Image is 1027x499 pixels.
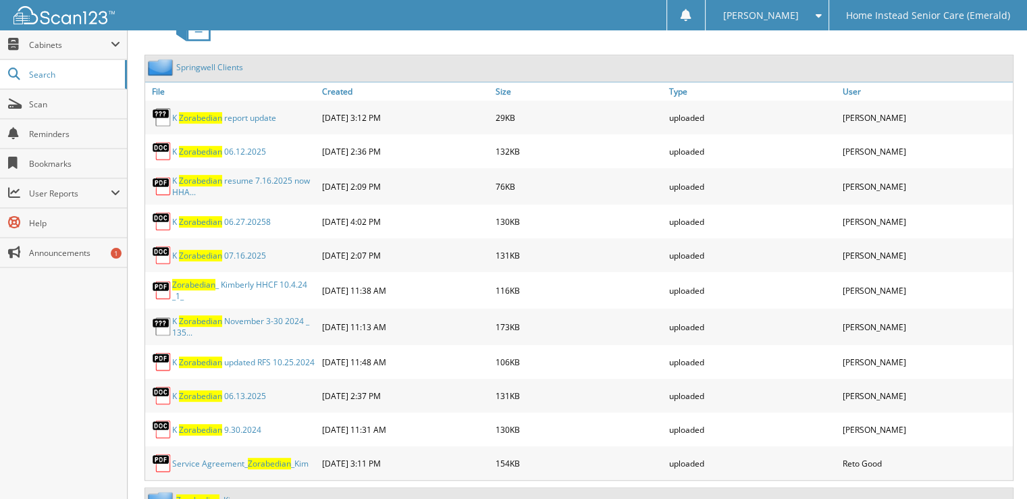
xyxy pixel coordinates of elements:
[172,458,309,469] a: Service Agreement_Zorabedian_Kim
[29,247,120,259] span: Announcements
[29,158,120,169] span: Bookmarks
[839,104,1013,131] div: [PERSON_NAME]
[319,382,492,409] div: [DATE] 2:37 PM
[722,11,798,20] span: [PERSON_NAME]
[152,107,172,128] img: generic.png
[666,82,839,101] a: Type
[492,275,666,305] div: 116KB
[248,458,291,469] span: Z o r a b e d i a n
[492,348,666,375] div: 106KB
[172,279,215,290] span: Z o r a b e d i a n
[179,146,222,157] span: Z o r a b e d i a n
[839,450,1013,477] div: Reto Good
[29,99,120,110] span: Scan
[492,172,666,201] div: 76KB
[319,138,492,165] div: [DATE] 2:36 PM
[839,348,1013,375] div: [PERSON_NAME]
[172,424,261,436] a: K Zorabedian 9.30.2024
[319,104,492,131] div: [DATE] 3:12 PM
[492,104,666,131] div: 29KB
[152,176,172,196] img: PDF.png
[172,390,266,402] a: K Zorabedian 06.13.2025
[148,59,176,76] img: folder2.png
[319,312,492,342] div: [DATE] 11:13 AM
[152,211,172,232] img: DOC.png
[179,315,222,327] span: Z o r a b e d i a n
[839,416,1013,443] div: [PERSON_NAME]
[172,279,315,302] a: Zorabedian_ Kimberly HHCF 10.4.24 _1_
[666,382,839,409] div: uploaded
[666,416,839,443] div: uploaded
[492,312,666,342] div: 173KB
[179,390,222,402] span: Z o r a b e d i a n
[666,450,839,477] div: uploaded
[319,208,492,235] div: [DATE] 4:02 PM
[839,382,1013,409] div: [PERSON_NAME]
[666,104,839,131] div: uploaded
[666,275,839,305] div: uploaded
[29,128,120,140] span: Reminders
[172,250,266,261] a: K Zorabedian 07.16.2025
[29,217,120,229] span: Help
[846,11,1010,20] span: Home Instead Senior Care (Emerald)
[492,138,666,165] div: 132KB
[172,216,271,228] a: K Zorabedian 06.27.20258
[839,275,1013,305] div: [PERSON_NAME]
[14,6,115,24] img: scan123-logo-white.svg
[152,317,172,337] img: generic.png
[839,242,1013,269] div: [PERSON_NAME]
[666,348,839,375] div: uploaded
[319,416,492,443] div: [DATE] 11:31 AM
[492,382,666,409] div: 131KB
[666,208,839,235] div: uploaded
[145,82,319,101] a: File
[29,188,111,199] span: User Reports
[492,242,666,269] div: 131KB
[319,172,492,201] div: [DATE] 2:09 PM
[172,357,315,368] a: K Zorabedian updated RFS 10.25.2024
[152,245,172,265] img: DOC.png
[319,82,492,101] a: Created
[179,112,222,124] span: Z o r a b e d i a n
[152,280,172,300] img: PDF.png
[839,312,1013,342] div: [PERSON_NAME]
[172,112,276,124] a: K Zorabedian report update
[492,450,666,477] div: 154KB
[666,312,839,342] div: uploaded
[179,175,222,186] span: Z o r a b e d i a n
[492,82,666,101] a: Size
[111,248,122,259] div: 1
[179,216,222,228] span: Z o r a b e d i a n
[172,315,315,338] a: K Zorabedian November 3-30 2024 _ 135...
[172,146,266,157] a: K Zorabedian 06.12.2025
[152,419,172,440] img: DOC.png
[492,208,666,235] div: 130KB
[319,348,492,375] div: [DATE] 11:48 AM
[319,450,492,477] div: [DATE] 3:11 PM
[839,208,1013,235] div: [PERSON_NAME]
[839,138,1013,165] div: [PERSON_NAME]
[152,141,172,161] img: DOC.png
[492,416,666,443] div: 130KB
[152,352,172,372] img: PDF.png
[179,424,222,436] span: Z o r a b e d i a n
[839,82,1013,101] a: User
[152,453,172,473] img: PDF.png
[172,175,315,198] a: K Zorabedian resume 7.16.2025 now HHA...
[152,386,172,406] img: DOC.png
[179,250,222,261] span: Z o r a b e d i a n
[319,275,492,305] div: [DATE] 11:38 AM
[29,39,111,51] span: Cabinets
[666,138,839,165] div: uploaded
[666,172,839,201] div: uploaded
[179,357,222,368] span: Z o r a b e d i a n
[29,69,118,80] span: Search
[666,242,839,269] div: uploaded
[319,242,492,269] div: [DATE] 2:07 PM
[176,61,243,73] a: Springwell Clients
[839,172,1013,201] div: [PERSON_NAME]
